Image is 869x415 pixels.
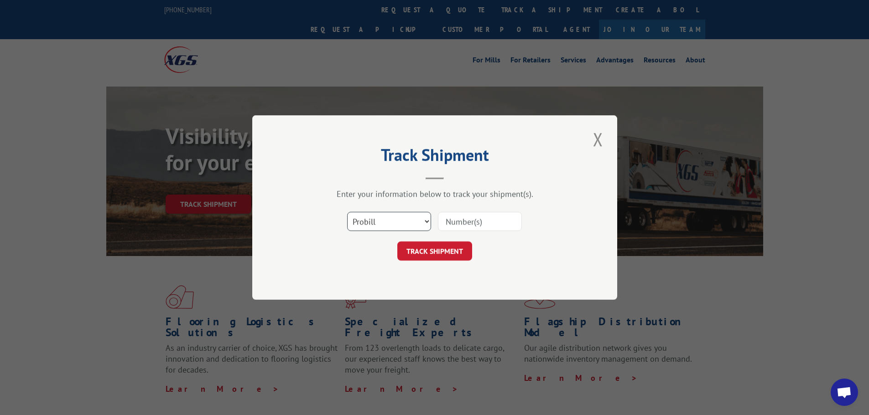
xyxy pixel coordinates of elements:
a: Open chat [831,379,858,406]
h2: Track Shipment [298,149,572,166]
button: Close modal [590,127,606,152]
input: Number(s) [438,212,522,231]
button: TRACK SHIPMENT [397,241,472,261]
div: Enter your information below to track your shipment(s). [298,189,572,199]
